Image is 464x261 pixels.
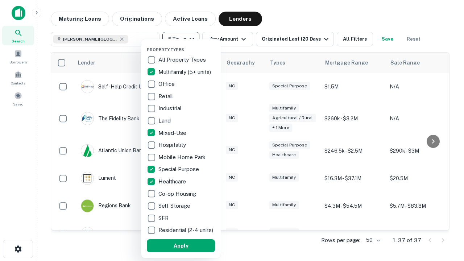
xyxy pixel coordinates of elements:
[158,129,188,137] p: Mixed-Use
[158,116,172,125] p: Land
[158,104,183,113] p: Industrial
[158,214,170,223] p: SFR
[428,203,464,238] iframe: Chat Widget
[158,190,198,198] p: Co-op Housing
[158,92,174,101] p: Retail
[158,153,207,162] p: Mobile Home Park
[158,165,200,174] p: Special Purpose
[158,80,176,88] p: Office
[147,239,215,252] button: Apply
[158,141,187,149] p: Hospitality
[158,55,207,64] p: All Property Types
[158,177,187,186] p: Healthcare
[147,47,184,52] span: Property Types
[158,226,215,235] p: Residential (2-4 units)
[158,68,212,76] p: Multifamily (5+ units)
[158,202,192,210] p: Self Storage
